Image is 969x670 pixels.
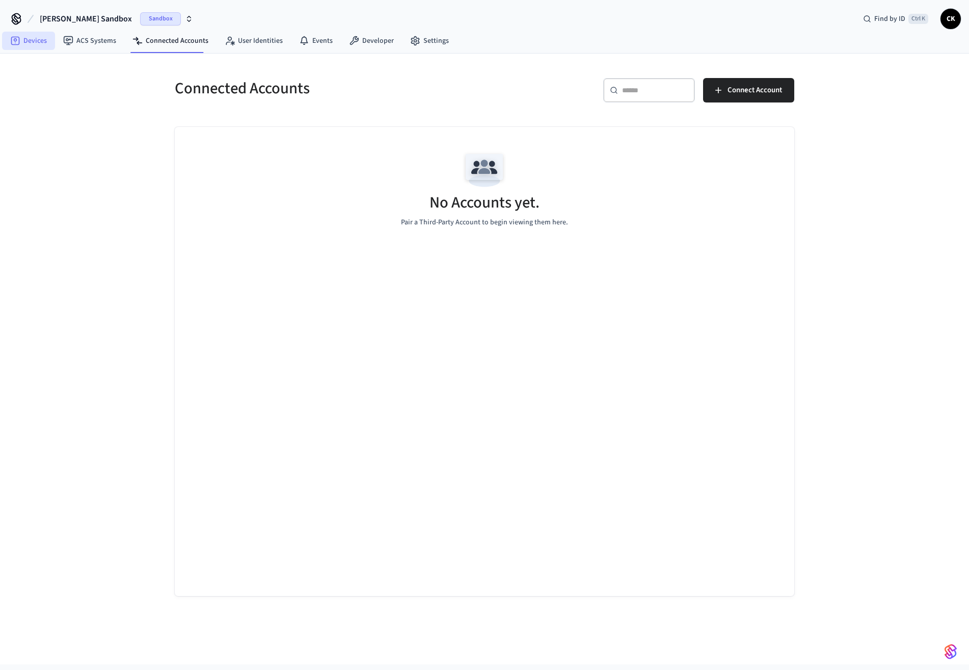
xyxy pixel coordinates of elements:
[941,10,960,28] span: CK
[341,32,402,50] a: Developer
[175,78,478,99] h5: Connected Accounts
[728,84,782,97] span: Connect Account
[462,147,507,193] img: Team Empty State
[703,78,794,102] button: Connect Account
[940,9,961,29] button: CK
[908,14,928,24] span: Ctrl K
[855,10,936,28] div: Find by IDCtrl K
[401,217,568,228] p: Pair a Third-Party Account to begin viewing them here.
[291,32,341,50] a: Events
[55,32,124,50] a: ACS Systems
[124,32,217,50] a: Connected Accounts
[140,12,181,25] span: Sandbox
[217,32,291,50] a: User Identities
[945,643,957,660] img: SeamLogoGradient.69752ec5.svg
[874,14,905,24] span: Find by ID
[40,13,132,25] span: [PERSON_NAME] Sandbox
[429,192,540,213] h5: No Accounts yet.
[402,32,457,50] a: Settings
[2,32,55,50] a: Devices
